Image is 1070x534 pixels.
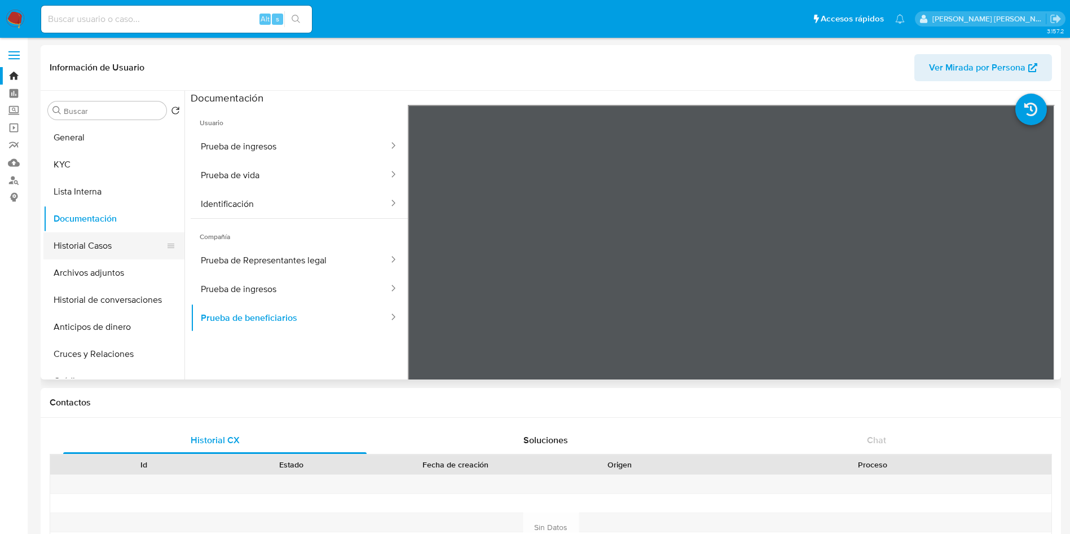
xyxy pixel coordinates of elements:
[43,124,184,151] button: General
[523,434,568,447] span: Soluciones
[932,14,1046,24] p: david.marinmartinez@mercadolibre.com.co
[43,341,184,368] button: Cruces y Relaciones
[191,434,240,447] span: Historial CX
[43,286,184,314] button: Historial de conversaciones
[821,13,884,25] span: Accesos rápidos
[284,11,307,27] button: search-icon
[43,205,184,232] button: Documentación
[895,14,905,24] a: Notificaciones
[373,459,538,470] div: Fecha de creación
[43,178,184,205] button: Lista Interna
[43,368,184,395] button: Créditos
[914,54,1052,81] button: Ver Mirada por Persona
[867,434,886,447] span: Chat
[50,62,144,73] h1: Información de Usuario
[43,314,184,341] button: Anticipos de dinero
[276,14,279,24] span: s
[261,14,270,24] span: Alt
[41,12,312,27] input: Buscar usuario o caso...
[929,54,1025,81] span: Ver Mirada por Persona
[171,106,180,118] button: Volver al orden por defecto
[43,232,175,259] button: Historial Casos
[702,459,1043,470] div: Proceso
[64,106,162,116] input: Buscar
[554,459,686,470] div: Origen
[226,459,358,470] div: Estado
[43,151,184,178] button: KYC
[1050,13,1062,25] a: Salir
[78,459,210,470] div: Id
[52,106,61,115] button: Buscar
[50,397,1052,408] h1: Contactos
[43,259,184,286] button: Archivos adjuntos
